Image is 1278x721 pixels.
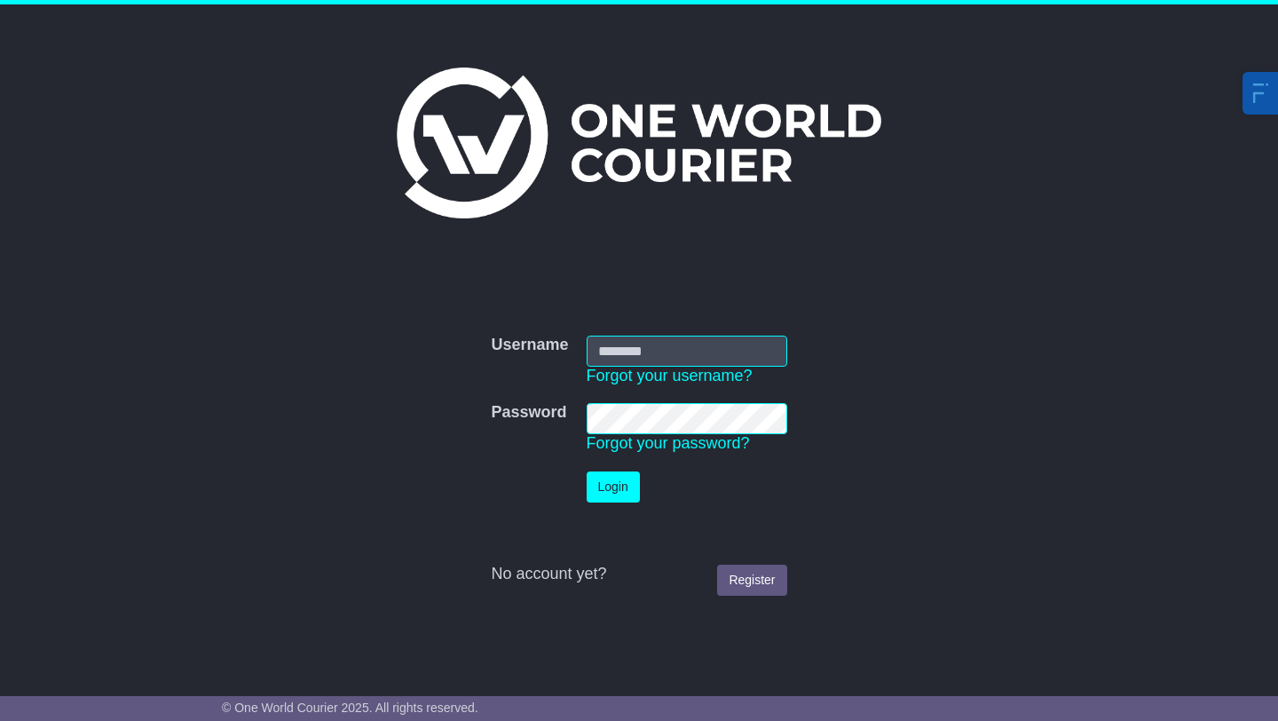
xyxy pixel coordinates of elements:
[491,565,786,584] div: No account yet?
[222,701,478,715] span: © One World Courier 2025. All rights reserved.
[587,471,640,503] button: Login
[397,67,881,218] img: One World
[717,565,786,596] a: Register
[587,434,750,452] a: Forgot your password?
[491,403,566,423] label: Password
[491,336,568,355] label: Username
[587,367,753,384] a: Forgot your username?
